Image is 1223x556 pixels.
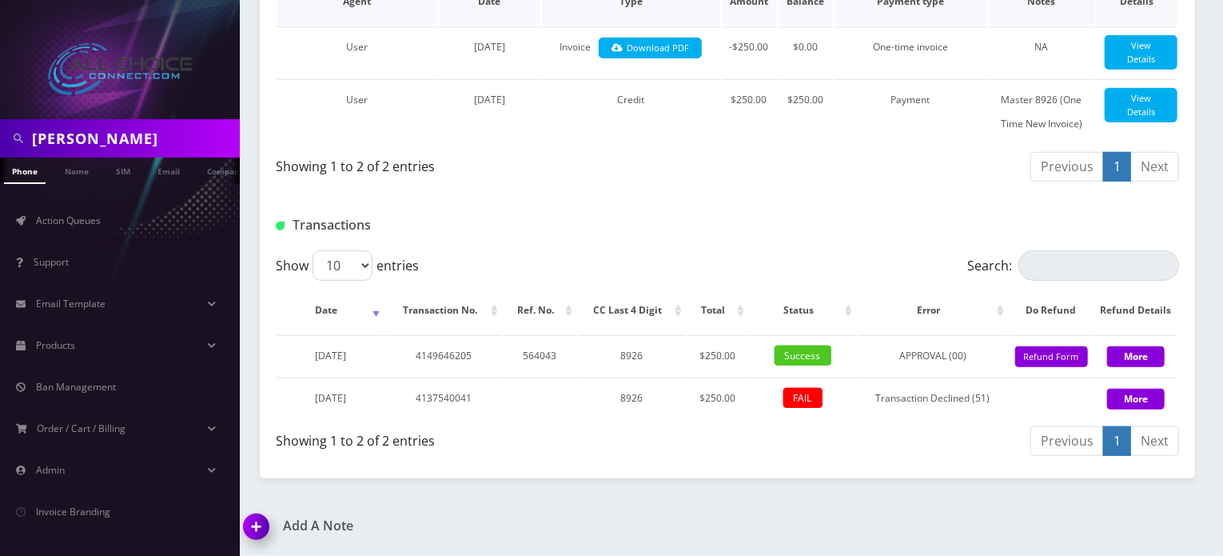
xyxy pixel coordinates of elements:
span: Success [775,346,831,366]
td: Master 8926 (One Time New Invoice) [989,79,1095,144]
th: Transaction No.: activate to sort column ascending [385,287,502,334]
span: Admin [36,463,65,477]
th: Date: activate to sort column ascending [277,287,384,334]
a: Name [57,158,97,182]
td: User [277,79,437,144]
th: Ref. No.: activate to sort column ascending [504,287,576,334]
td: 4137540041 [385,378,502,418]
a: Next [1130,426,1179,456]
select: Showentries [313,250,372,281]
a: 1 [1103,152,1131,182]
a: 1 [1103,426,1131,456]
td: $250.00 [687,335,748,376]
img: Transactions [276,222,285,230]
td: Credit [542,79,719,144]
a: Download PDF [599,38,702,59]
a: SIM [108,158,138,182]
td: NA [989,26,1095,78]
span: Ban Management [36,380,116,394]
span: Email Template [36,297,106,310]
a: Previous [1030,152,1104,182]
a: View Details [1105,35,1177,70]
a: Email [149,158,188,182]
span: Support [34,255,69,269]
td: 8926 [578,335,686,376]
td: $250.00 [722,79,777,144]
td: User [277,26,437,78]
span: Products [36,338,75,352]
label: Search: [967,250,1179,281]
td: Transaction Declined (51) [858,378,1009,418]
span: Action Queues [36,214,101,227]
th: Error: activate to sort column ascending [858,287,1009,334]
td: 564043 [504,335,576,376]
th: Do Refund [1010,287,1093,334]
button: More [1107,346,1165,367]
a: Company [199,158,253,182]
td: $250.00 [687,378,748,418]
input: Search in Company [32,123,236,154]
td: $0.00 [779,26,833,78]
a: Phone [4,158,46,184]
label: Show entries [276,250,419,281]
td: 8926 [578,378,686,418]
span: [DATE] [315,349,346,362]
button: Refund Form [1015,346,1088,368]
th: Refund Details [1094,287,1177,334]
th: Status: activate to sort column ascending [750,287,856,334]
span: Order / Cart / Billing [38,422,126,435]
td: -$250.00 [722,26,777,78]
span: Invoice Branding [36,505,110,518]
span: [DATE] [315,391,346,405]
span: [DATE] [474,93,505,106]
td: One-time invoice [835,26,987,78]
span: FAIL [783,388,823,408]
button: More [1107,389,1165,410]
div: Showing 1 to 2 of 2 entries [276,425,715,450]
td: APPROVAL (00) [858,335,1009,376]
td: Invoice [542,26,719,78]
td: 4149646205 [385,335,502,376]
td: Payment [835,79,987,144]
a: View Details [1105,88,1177,122]
a: Add A Note [244,518,715,534]
div: Showing 1 to 2 of 2 entries [276,150,715,176]
a: Next [1130,152,1179,182]
img: All Choice Connect [48,43,192,95]
input: Search: [1018,250,1179,281]
a: Previous [1030,426,1104,456]
th: CC Last 4 Digit: activate to sort column ascending [578,287,686,334]
h1: Transactions [276,218,561,233]
span: [DATE] [474,40,505,54]
th: Total: activate to sort column ascending [687,287,748,334]
td: $250.00 [779,79,833,144]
